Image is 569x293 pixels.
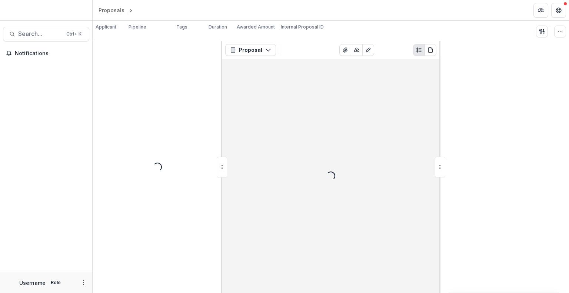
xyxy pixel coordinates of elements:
[96,24,116,30] p: Applicant
[209,24,227,30] p: Duration
[15,50,86,57] span: Notifications
[3,27,89,41] button: Search...
[99,6,124,14] div: Proposals
[225,44,276,56] button: Proposal
[19,279,46,287] p: Username
[49,279,63,286] p: Role
[18,30,62,37] span: Search...
[362,44,374,56] button: Edit as form
[96,5,166,16] nav: breadcrumb
[533,3,548,18] button: Partners
[79,278,88,287] button: More
[413,44,425,56] button: Plaintext view
[129,24,146,30] p: Pipeline
[3,47,89,59] button: Notifications
[551,3,566,18] button: Get Help
[65,30,83,38] div: Ctrl + K
[281,24,324,30] p: Internal Proposal ID
[176,24,187,30] p: Tags
[339,44,351,56] button: View Attached Files
[96,5,127,16] a: Proposals
[425,44,436,56] button: PDF view
[237,24,275,30] p: Awarded Amount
